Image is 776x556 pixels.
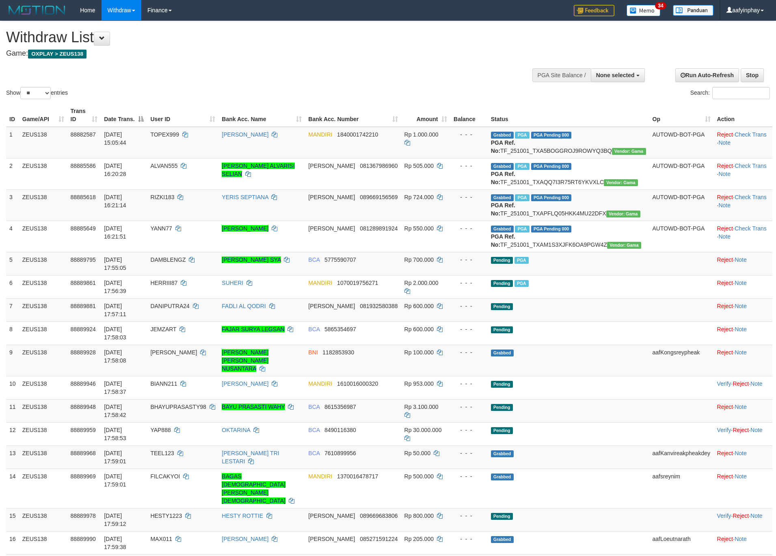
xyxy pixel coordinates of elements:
a: Note [735,326,747,332]
span: Rp 550.000 [404,225,434,232]
span: Grabbed [491,226,514,232]
span: [DATE] 17:56:39 [104,280,126,294]
td: 12 [6,422,19,445]
a: Reject [717,194,733,200]
span: [DATE] 16:21:51 [104,225,126,240]
a: Check Trans [735,131,767,138]
span: Copy 5865354697 to clipboard [324,326,356,332]
span: Copy 8490116380 to clipboard [324,427,356,433]
td: · · [714,422,772,445]
span: [DATE] 17:58:08 [104,349,126,364]
span: Rp 600.000 [404,326,434,332]
a: Note [750,380,763,387]
span: Copy 1610016000320 to clipboard [337,380,378,387]
a: HESTY ROTTIE [222,513,263,519]
span: [PERSON_NAME] [308,536,355,542]
span: 88889861 [71,280,96,286]
span: Copy 081367986960 to clipboard [360,163,398,169]
span: [DATE] 17:58:53 [104,427,126,441]
b: PGA Ref. No: [491,171,515,185]
a: BAYU PRASASTI WAHY [222,404,285,410]
input: Search: [712,87,770,99]
a: Verify [717,427,731,433]
img: Feedback.jpg [574,5,614,16]
span: BCA [308,326,320,332]
b: PGA Ref. No: [491,233,515,248]
td: 13 [6,445,19,469]
span: [DATE] 17:58:42 [104,404,126,418]
span: 88889968 [71,450,96,456]
span: Marked by aafanarl [515,194,529,201]
b: PGA Ref. No: [491,139,515,154]
div: - - - [454,130,484,139]
span: 88889948 [71,404,96,410]
td: · · [714,376,772,399]
td: AUTOWD-BOT-PGA [649,158,714,189]
a: Reject [717,303,733,309]
span: JEMZART [150,326,176,332]
td: AUTOWD-BOT-PGA [649,189,714,221]
th: Amount: activate to sort column ascending [401,104,450,127]
span: 88889978 [71,513,96,519]
span: Copy 1370016478717 to clipboard [337,473,378,480]
a: [PERSON_NAME] SYA [222,256,281,263]
span: Pending [491,427,513,434]
span: Copy 8615356987 to clipboard [324,404,356,410]
span: Rp 724.000 [404,194,434,200]
span: Rp 3.100.000 [404,404,439,410]
td: · · [714,189,772,221]
a: [PERSON_NAME] [222,225,268,232]
span: Rp 205.000 [404,536,434,542]
td: · · [714,508,772,531]
a: [PERSON_NAME] [222,536,268,542]
span: Vendor URL: https://trx31.1velocity.biz [606,211,640,217]
span: BIANN211 [150,380,177,387]
td: 10 [6,376,19,399]
td: · [714,345,772,376]
span: Rp 30.000.000 [404,427,442,433]
a: Note [718,233,731,240]
td: 9 [6,345,19,376]
span: MANDIRI [308,131,332,138]
label: Search: [690,87,770,99]
td: ZEUS138 [19,127,67,159]
a: Note [750,427,763,433]
td: aafsreynim [649,469,714,508]
div: - - - [454,279,484,287]
span: 88885618 [71,194,96,200]
span: FILCAKYOI [150,473,180,480]
td: ZEUS138 [19,158,67,189]
a: Note [735,303,747,309]
td: aafLoeutnarath [649,531,714,554]
a: Reject [733,380,749,387]
span: Grabbed [491,350,514,356]
div: - - - [454,162,484,170]
span: Marked by aafanarl [515,163,529,170]
span: Copy 1070019756271 to clipboard [337,280,378,286]
span: OXPLAY > ZEUS138 [28,50,86,59]
span: [DATE] 17:57:11 [104,303,126,317]
span: Pending [491,404,513,411]
label: Show entries [6,87,68,99]
a: OKTARINA [222,427,250,433]
a: Note [735,256,747,263]
td: ZEUS138 [19,275,67,298]
span: 88889795 [71,256,96,263]
td: · · [714,127,772,159]
td: · [714,252,772,275]
th: Bank Acc. Name: activate to sort column ascending [218,104,305,127]
td: 5 [6,252,19,275]
span: Marked by aafanarl [515,226,529,232]
div: PGA Site Balance / [532,68,591,82]
a: Reject [717,450,733,456]
span: Rp 2.000.000 [404,280,439,286]
th: Action [714,104,772,127]
span: BCA [308,256,320,263]
span: Copy 1182853930 to clipboard [322,349,354,356]
span: 88885649 [71,225,96,232]
span: ALVAN555 [150,163,177,169]
span: Copy 5775590707 to clipboard [324,256,356,263]
span: DAMBLENGZ [150,256,186,263]
td: ZEUS138 [19,252,67,275]
td: · · [714,158,772,189]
